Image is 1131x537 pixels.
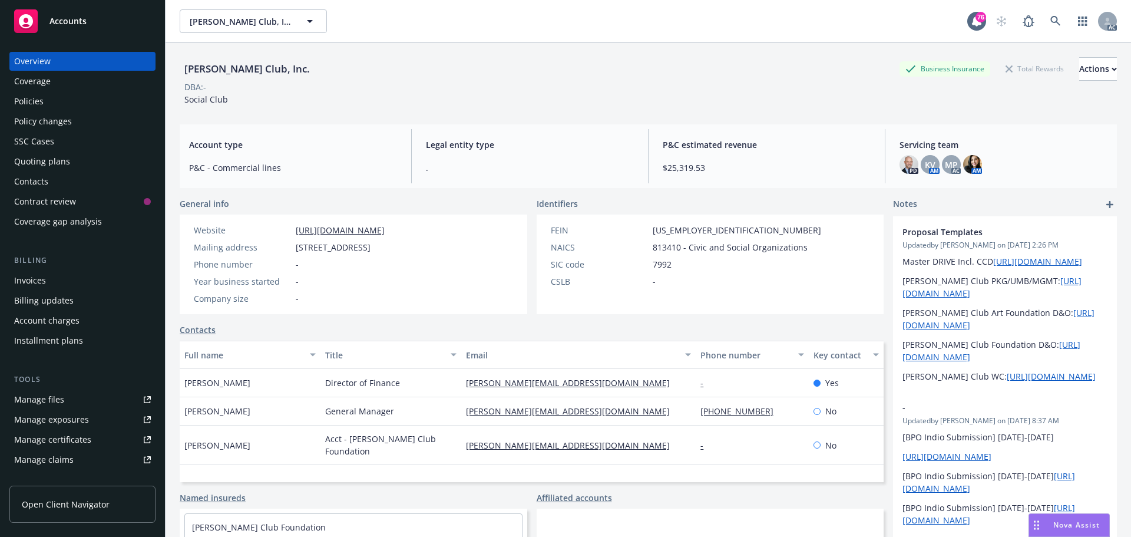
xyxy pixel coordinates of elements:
[9,410,156,429] a: Manage exposures
[296,275,299,288] span: -
[551,275,648,288] div: CSLB
[180,324,216,336] a: Contacts
[14,112,72,131] div: Policy changes
[945,159,958,171] span: MP
[893,392,1117,536] div: -Updatedby [PERSON_NAME] on [DATE] 8:37 AM[BPO Indio Submission] [DATE]-[DATE][URL][DOMAIN_NAME][...
[899,139,1107,151] span: Servicing team
[180,341,320,369] button: Full name
[49,17,87,26] span: Accounts
[466,406,679,417] a: [PERSON_NAME][EMAIL_ADDRESS][DOMAIN_NAME]
[902,502,1107,526] p: [BPO Indio Submission] [DATE]-[DATE]
[190,15,292,28] span: [PERSON_NAME] Club, Inc.
[813,349,866,361] div: Key contact
[902,431,1107,443] p: [BPO Indio Submission] [DATE]-[DATE]
[902,226,1077,238] span: Proposal Templates
[1029,514,1044,536] div: Drag to move
[14,450,74,469] div: Manage claims
[1077,226,1091,240] a: edit
[9,271,156,290] a: Invoices
[184,94,228,105] span: Social Club
[551,258,648,271] div: SIC code
[194,292,291,305] div: Company size
[899,155,918,174] img: photo
[325,377,400,389] span: Director of Finance
[9,470,156,489] a: Manage BORs
[184,405,250,417] span: [PERSON_NAME]
[9,72,156,91] a: Coverage
[9,112,156,131] a: Policy changes
[899,61,990,76] div: Business Insurance
[14,52,51,71] div: Overview
[9,331,156,350] a: Installment plans
[537,492,612,504] a: Affiliated accounts
[192,522,326,533] a: [PERSON_NAME] Club Foundation
[14,410,89,429] div: Manage exposures
[700,377,713,388] a: -
[696,341,808,369] button: Phone number
[9,374,156,386] div: Tools
[14,192,76,211] div: Contract review
[9,212,156,231] a: Coverage gap analysis
[14,271,46,290] div: Invoices
[320,341,461,369] button: Title
[14,470,70,489] div: Manage BORs
[902,240,1107,251] span: Updated by [PERSON_NAME] on [DATE] 2:26 PM
[1007,371,1096,382] a: [URL][DOMAIN_NAME]
[893,216,1117,392] div: Proposal TemplatesUpdatedby [PERSON_NAME] on [DATE] 2:26 PMMaster DRIVE Incl. CCD[URL][DOMAIN_NAM...
[700,349,791,361] div: Phone number
[809,341,884,369] button: Key contact
[189,139,397,151] span: Account type
[902,416,1107,426] span: Updated by [PERSON_NAME] on [DATE] 8:37 AM
[14,390,64,409] div: Manage files
[9,311,156,330] a: Account charges
[825,377,839,389] span: Yes
[9,5,156,38] a: Accounts
[893,197,917,212] span: Notes
[653,241,808,253] span: 813410 - Civic and Social Organizations
[9,132,156,151] a: SSC Cases
[902,275,1107,299] p: [PERSON_NAME] Club PKG/UMB/MGMT:
[537,197,578,210] span: Identifiers
[1071,9,1094,33] a: Switch app
[663,162,871,174] span: $25,319.53
[14,430,91,449] div: Manage certificates
[184,349,303,361] div: Full name
[184,81,206,93] div: DBA: -
[902,370,1107,383] p: [PERSON_NAME] Club WC:
[9,291,156,310] a: Billing updates
[1079,58,1117,80] div: Actions
[189,162,397,174] span: P&C - Commercial lines
[194,275,291,288] div: Year business started
[426,139,634,151] span: Legal entity type
[902,401,1077,414] span: -
[184,439,250,452] span: [PERSON_NAME]
[9,92,156,111] a: Policies
[902,338,1107,363] p: [PERSON_NAME] Club Foundation D&O:
[296,258,299,271] span: -
[1000,61,1070,76] div: Total Rewards
[14,152,70,171] div: Quoting plans
[180,9,327,33] button: [PERSON_NAME] Club, Inc.
[180,197,229,210] span: General info
[700,406,783,417] a: [PHONE_NUMBER]
[1053,520,1100,530] span: Nova Assist
[14,132,54,151] div: SSC Cases
[14,92,44,111] div: Policies
[975,12,986,22] div: 76
[14,172,48,191] div: Contacts
[296,241,371,253] span: [STREET_ADDRESS]
[9,192,156,211] a: Contract review
[1077,401,1091,416] a: edit
[14,311,80,330] div: Account charges
[466,440,679,451] a: [PERSON_NAME][EMAIL_ADDRESS][DOMAIN_NAME]
[325,433,457,457] span: Acct - [PERSON_NAME] Club Foundation
[22,498,110,510] span: Open Client Navigator
[902,470,1107,495] p: [BPO Indio Submission] [DATE]-[DATE]
[9,172,156,191] a: Contacts
[663,139,871,151] span: P&C estimated revenue
[9,390,156,409] a: Manage files
[9,152,156,171] a: Quoting plans
[902,451,991,462] a: [URL][DOMAIN_NAME]
[551,241,648,253] div: NAICS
